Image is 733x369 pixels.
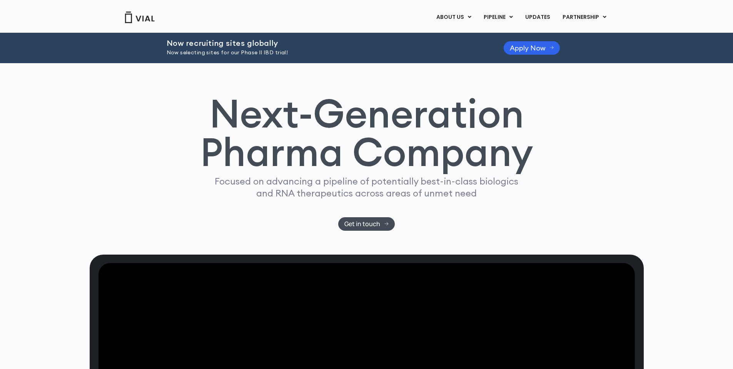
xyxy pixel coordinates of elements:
[167,39,484,47] h2: Now recruiting sites globally
[430,11,477,24] a: ABOUT USMenu Toggle
[344,221,380,227] span: Get in touch
[124,12,155,23] img: Vial Logo
[556,11,613,24] a: PARTNERSHIPMenu Toggle
[478,11,519,24] a: PIPELINEMenu Toggle
[200,94,533,172] h1: Next-Generation Pharma Company
[167,49,484,57] p: Now selecting sites for our Phase II IBD trial!
[519,11,556,24] a: UPDATES
[504,41,560,55] a: Apply Now
[338,217,395,231] a: Get in touch
[212,175,522,199] p: Focused on advancing a pipeline of potentially best-in-class biologics and RNA therapeutics acros...
[510,45,546,51] span: Apply Now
